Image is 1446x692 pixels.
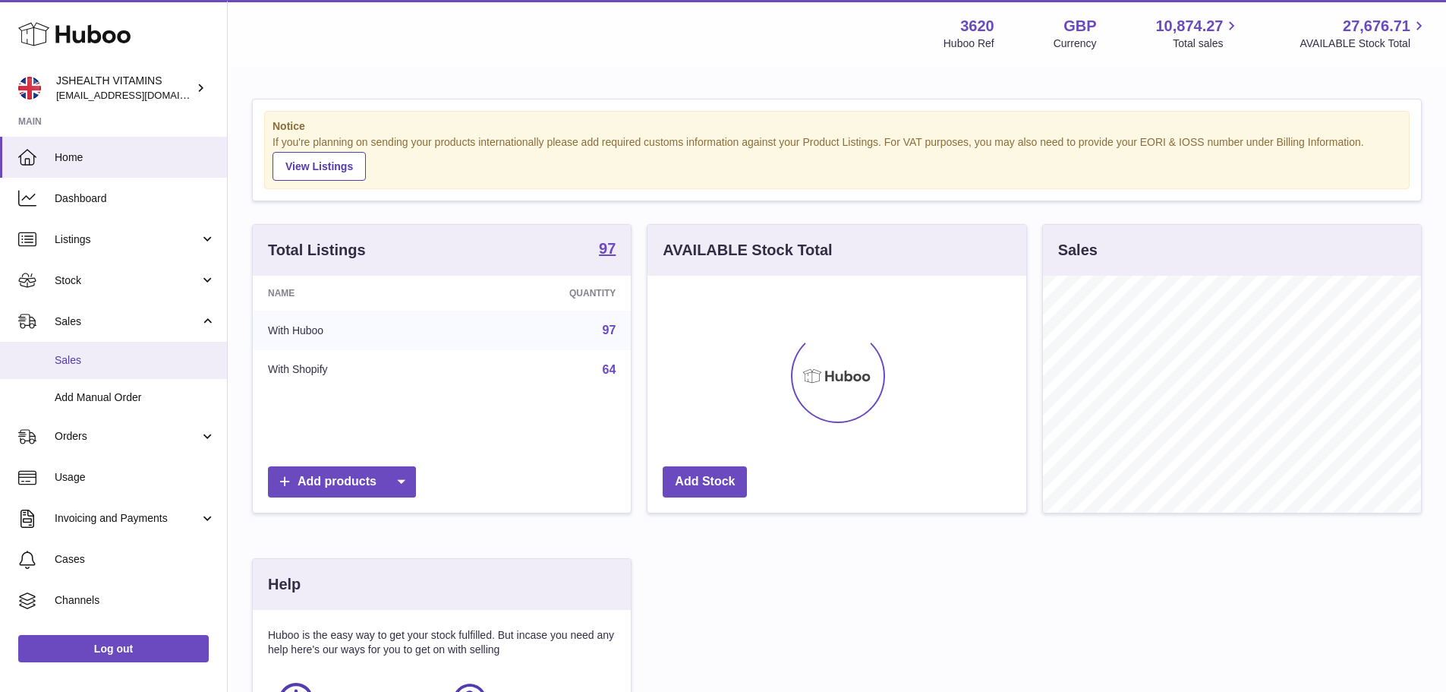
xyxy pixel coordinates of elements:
[55,593,216,608] span: Channels
[603,324,616,337] a: 97
[55,232,200,247] span: Listings
[663,466,747,498] a: Add Stock
[55,353,216,368] span: Sales
[273,119,1401,134] strong: Notice
[599,241,616,256] strong: 97
[55,273,200,288] span: Stock
[18,77,41,100] img: internalAdmin-3620@internal.huboo.com
[55,191,216,206] span: Dashboard
[1155,16,1240,51] a: 10,874.27 Total sales
[253,350,457,390] td: With Shopify
[268,240,366,261] h3: Total Listings
[55,552,216,567] span: Cases
[268,628,616,657] p: Huboo is the easy way to get your stock fulfilled. But incase you need any help here's our ways f...
[1300,36,1428,51] span: AVAILABLE Stock Total
[603,363,616,376] a: 64
[253,276,457,311] th: Name
[56,89,223,101] span: [EMAIL_ADDRESS][DOMAIN_NAME]
[56,74,193,103] div: JSHEALTH VITAMINS
[1155,16,1223,36] span: 10,874.27
[55,390,216,405] span: Add Manual Order
[55,511,200,526] span: Invoicing and Payments
[599,241,616,259] a: 97
[663,240,832,261] h3: AVAILABLE Stock Total
[268,574,301,595] h3: Help
[268,466,416,498] a: Add products
[1300,16,1428,51] a: 27,676.71 AVAILABLE Stock Total
[944,36,994,51] div: Huboo Ref
[1063,16,1096,36] strong: GBP
[55,429,200,444] span: Orders
[1343,16,1410,36] span: 27,676.71
[1058,240,1098,261] h3: Sales
[273,135,1401,181] div: If you're planning on sending your products internationally please add required customs informati...
[1173,36,1240,51] span: Total sales
[18,635,209,662] a: Log out
[457,276,632,311] th: Quantity
[960,16,994,36] strong: 3620
[55,314,200,329] span: Sales
[55,470,216,485] span: Usage
[55,150,216,165] span: Home
[273,152,366,181] a: View Listings
[1054,36,1097,51] div: Currency
[253,311,457,350] td: With Huboo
